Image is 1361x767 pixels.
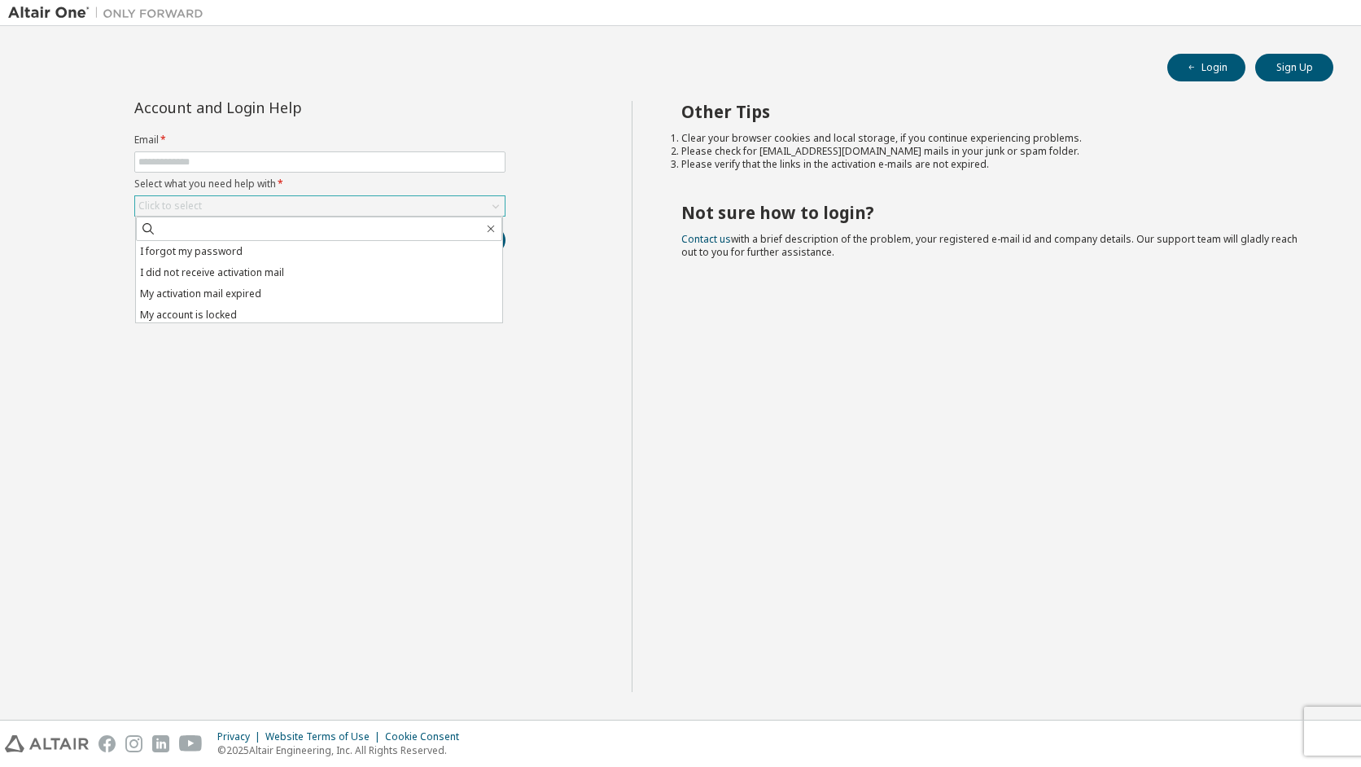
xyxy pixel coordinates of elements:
[134,134,505,147] label: Email
[152,735,169,752] img: linkedin.svg
[681,132,1305,145] li: Clear your browser cookies and local storage, if you continue experiencing problems.
[217,730,265,743] div: Privacy
[217,743,469,757] p: © 2025 Altair Engineering, Inc. All Rights Reserved.
[125,735,142,752] img: instagram.svg
[5,735,89,752] img: altair_logo.svg
[681,145,1305,158] li: Please check for [EMAIL_ADDRESS][DOMAIN_NAME] mails in your junk or spam folder.
[681,158,1305,171] li: Please verify that the links in the activation e-mails are not expired.
[98,735,116,752] img: facebook.svg
[179,735,203,752] img: youtube.svg
[136,241,502,262] li: I forgot my password
[8,5,212,21] img: Altair One
[681,232,731,246] a: Contact us
[385,730,469,743] div: Cookie Consent
[681,101,1305,122] h2: Other Tips
[265,730,385,743] div: Website Terms of Use
[134,101,431,114] div: Account and Login Help
[138,199,202,213] div: Click to select
[681,232,1298,259] span: with a brief description of the problem, your registered e-mail id and company details. Our suppo...
[681,202,1305,223] h2: Not sure how to login?
[1255,54,1333,81] button: Sign Up
[135,196,505,216] div: Click to select
[134,178,505,191] label: Select what you need help with
[1167,54,1245,81] button: Login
